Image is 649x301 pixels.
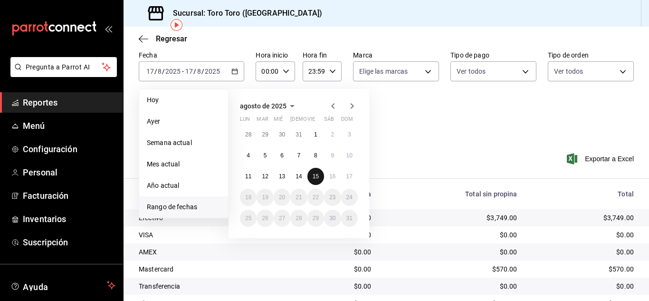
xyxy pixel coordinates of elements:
button: 31 de julio de 2025 [290,126,307,143]
button: 29 de julio de 2025 [257,126,273,143]
button: 1 de agosto de 2025 [307,126,324,143]
span: Pregunta a Parrot AI [26,62,102,72]
div: $570.00 [387,264,517,274]
abbr: 30 de agosto de 2025 [329,215,335,222]
abbr: 30 de julio de 2025 [279,131,285,138]
button: 10 de agosto de 2025 [341,147,358,164]
div: $3,749.00 [533,213,634,223]
span: / [201,68,204,75]
button: 3 de agosto de 2025 [341,126,358,143]
abbr: 19 de agosto de 2025 [262,194,268,201]
span: Reportes [23,96,115,109]
span: Personal [23,166,115,179]
div: Transferencia [139,282,284,291]
button: 30 de julio de 2025 [274,126,290,143]
button: Exportar a Excel [569,153,634,165]
button: 26 de agosto de 2025 [257,210,273,227]
span: Rango de fechas [147,202,220,212]
abbr: 29 de agosto de 2025 [313,215,319,222]
label: Hora inicio [256,52,295,58]
abbr: 2 de agosto de 2025 [331,131,334,138]
abbr: 1 de agosto de 2025 [314,131,317,138]
button: 29 de agosto de 2025 [307,210,324,227]
abbr: 20 de agosto de 2025 [279,194,285,201]
div: $0.00 [299,282,371,291]
label: Marca [353,52,439,58]
label: Fecha [139,52,244,58]
button: Tooltip marker [171,19,182,31]
button: 18 de agosto de 2025 [240,189,257,206]
span: Configuración [23,143,115,155]
div: VISA [139,230,284,240]
span: Suscripción [23,236,115,249]
button: 17 de agosto de 2025 [341,168,358,185]
span: / [193,68,196,75]
button: open_drawer_menu [105,25,112,32]
span: Ayuda [23,280,103,291]
div: $3,749.00 [387,213,517,223]
abbr: 16 de agosto de 2025 [329,173,335,180]
button: Pregunta a Parrot AI [10,57,117,77]
input: -- [197,68,201,75]
button: Regresar [139,34,187,43]
abbr: 12 de agosto de 2025 [262,173,268,180]
abbr: 7 de agosto de 2025 [297,152,301,159]
span: - [182,68,184,75]
abbr: lunes [240,116,250,126]
span: Ver todos [554,67,583,76]
abbr: 13 de agosto de 2025 [279,173,285,180]
button: 5 de agosto de 2025 [257,147,273,164]
input: -- [157,68,162,75]
abbr: 26 de agosto de 2025 [262,215,268,222]
h3: Sucursal: Toro Toro ([GEOGRAPHIC_DATA]) [165,8,322,19]
button: 21 de agosto de 2025 [290,189,307,206]
input: ---- [204,68,220,75]
abbr: 15 de agosto de 2025 [313,173,319,180]
span: Mes actual [147,159,220,169]
button: 23 de agosto de 2025 [324,189,341,206]
button: 25 de agosto de 2025 [240,210,257,227]
abbr: 8 de agosto de 2025 [314,152,317,159]
button: 8 de agosto de 2025 [307,147,324,164]
abbr: 22 de agosto de 2025 [313,194,319,201]
a: Pregunta a Parrot AI [7,69,117,79]
span: Ayer [147,117,220,126]
div: $0.00 [299,247,371,257]
label: Tipo de orden [548,52,634,58]
span: agosto de 2025 [240,102,286,110]
button: 14 de agosto de 2025 [290,168,307,185]
abbr: 10 de agosto de 2025 [346,152,353,159]
abbr: 11 de agosto de 2025 [245,173,251,180]
abbr: viernes [307,116,315,126]
button: 27 de agosto de 2025 [274,210,290,227]
div: $0.00 [387,230,517,240]
div: Total sin propina [387,190,517,198]
button: 22 de agosto de 2025 [307,189,324,206]
abbr: 24 de agosto de 2025 [346,194,353,201]
span: Hoy [147,95,220,105]
abbr: 18 de agosto de 2025 [245,194,251,201]
abbr: 28 de julio de 2025 [245,131,251,138]
button: 31 de agosto de 2025 [341,210,358,227]
abbr: 17 de agosto de 2025 [346,173,353,180]
div: $0.00 [299,264,371,274]
span: Facturación [23,189,115,202]
span: Año actual [147,181,220,191]
button: 19 de agosto de 2025 [257,189,273,206]
div: $0.00 [387,282,517,291]
button: 11 de agosto de 2025 [240,168,257,185]
button: 16 de agosto de 2025 [324,168,341,185]
abbr: 9 de agosto de 2025 [331,152,334,159]
label: Tipo de pago [450,52,536,58]
div: $0.00 [533,230,634,240]
abbr: 21 de agosto de 2025 [296,194,302,201]
div: AMEX [139,247,284,257]
div: Mastercard [139,264,284,274]
abbr: 31 de agosto de 2025 [346,215,353,222]
abbr: 31 de julio de 2025 [296,131,302,138]
abbr: domingo [341,116,353,126]
div: $0.00 [533,282,634,291]
button: agosto de 2025 [240,100,298,112]
button: 28 de julio de 2025 [240,126,257,143]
